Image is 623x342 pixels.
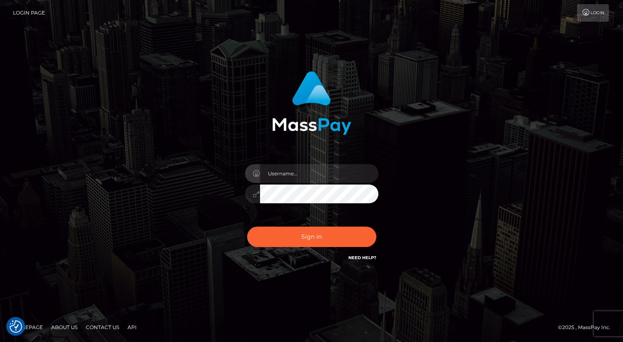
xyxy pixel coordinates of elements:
a: Contact Us [83,321,123,334]
a: API [124,321,140,334]
div: © 2025 , MassPay Inc. [558,323,617,332]
a: About Us [48,321,81,334]
button: Consent Preferences [10,320,22,333]
a: Need Help? [348,255,376,260]
button: Sign in [247,227,376,247]
img: MassPay Login [272,71,351,135]
input: Username... [260,164,378,183]
img: Revisit consent button [10,320,22,333]
a: Login Page [13,4,45,22]
a: Login [577,4,609,22]
a: Homepage [9,321,46,334]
